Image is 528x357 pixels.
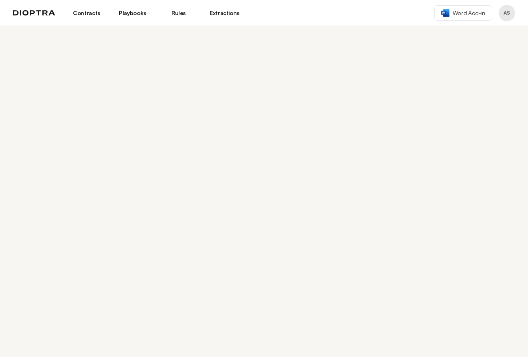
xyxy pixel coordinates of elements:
[453,9,485,17] span: Word Add-in
[434,5,492,21] a: Word Add-in
[160,6,197,20] a: Rules
[13,10,55,16] img: logo
[441,9,449,17] img: word
[206,6,243,20] a: Extractions
[499,5,515,21] button: Profile menu
[114,6,151,20] a: Playbooks
[68,6,105,20] a: Contracts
